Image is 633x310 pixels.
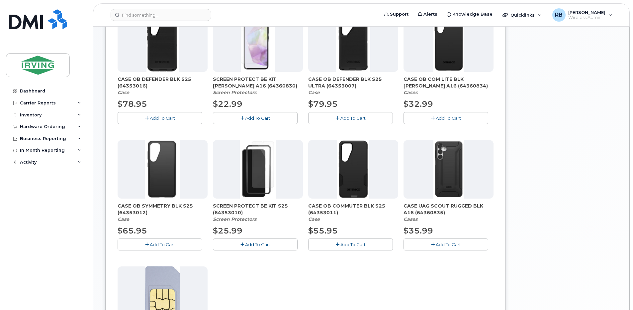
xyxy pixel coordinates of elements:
button: Add To Cart [404,238,488,250]
em: Screen Protectors [213,89,256,95]
button: Add To Cart [118,238,202,250]
span: Add To Cart [150,115,175,121]
button: Add To Cart [213,112,298,124]
button: Add To Cart [308,112,393,124]
div: SCREEN PROTECT BE KIT S25 (64353010) [213,203,303,223]
div: SCREEN PROTECT BE KIT SAM A16 (64360830) [213,76,303,96]
div: Roberts, Brad [548,8,617,22]
span: $79.95 [308,99,338,109]
span: Add To Cart [436,242,461,247]
span: Alerts [423,11,437,18]
div: CASE UAG SCOUT RUGGED BLK A16 (64360835) [404,203,494,223]
span: CASE OB COM LITE BLK [PERSON_NAME] A16 (64360834) [404,76,494,89]
div: CASE OB DEFENDER BLK S25 ULTRA (64353007) [308,76,398,96]
div: CASE OB COMMUTER BLK S25 (64353011) [308,203,398,223]
div: Quicklinks [498,8,546,22]
span: $35.99 [404,226,433,235]
div: CASE OB SYMMETRY BLK S25 (64353012) [118,203,208,223]
em: Case [308,216,320,222]
button: Add To Cart [308,238,393,250]
span: Add To Cart [150,242,175,247]
span: $55.95 [308,226,338,235]
em: Case [118,89,129,95]
img: a16_-_OB_commuter_-_JDI.png [433,13,464,72]
span: CASE OB SYMMETRY BLK S25 (64353012) [118,203,208,216]
img: A16_-_screenprotector_-_JDI.png [241,13,275,72]
span: [PERSON_NAME] [568,10,605,15]
img: CASE_OB_DEFENDER_BLK_S25_ULTRA_-_JDI.png [336,13,371,72]
button: Add To Cart [118,112,202,124]
img: CASE_OB_SYMMETRY_BLK_S25_-_JDI.png [145,140,180,199]
span: Wireless Admin [568,15,605,20]
span: SCREEN PROTECT BE KIT [PERSON_NAME] A16 (64360830) [213,76,303,89]
span: $25.99 [213,226,242,235]
img: SCREEN_PROTECT_BE_KIT_S25_-_JDI.png [240,140,276,199]
a: Knowledge Base [442,8,497,21]
span: $32.99 [404,99,433,109]
span: $22.99 [213,99,242,109]
img: a16_-_UAG_rugged_case_-_JDI.png [433,140,464,199]
span: CASE OB COMMUTER BLK S25 (64353011) [308,203,398,216]
button: Add To Cart [404,112,488,124]
em: Screen Protectors [213,216,256,222]
span: Add To Cart [436,115,461,121]
span: SCREEN PROTECT BE KIT S25 (64353010) [213,203,303,216]
input: Find something... [111,9,211,21]
a: Support [380,8,413,21]
div: CASE OB COM LITE BLK SAM A16 (64360834) [404,76,494,96]
span: CASE UAG SCOUT RUGGED BLK A16 (64360835) [404,203,494,216]
img: CASE_OB_COMMUTER_BLK_S25_-_JDI.png [337,140,369,199]
span: Add To Cart [340,115,366,121]
span: Knowledge Base [452,11,493,18]
span: Add To Cart [245,242,270,247]
em: Cases [404,89,417,95]
span: Quicklinks [510,12,535,18]
span: CASE OB DEFENDER BLK S25 ULTRA (64353007) [308,76,398,89]
em: Case [308,89,320,95]
span: Add To Cart [245,115,270,121]
span: Support [390,11,408,18]
span: RB [555,11,563,19]
span: $65.95 [118,226,147,235]
a: Alerts [413,8,442,21]
button: Add To Cart [213,238,298,250]
span: CASE OB DEFENDER BLK S25 (64353016) [118,76,208,89]
span: Add To Cart [340,242,366,247]
div: CASE OB DEFENDER BLK S25 (64353016) [118,76,208,96]
em: Cases [404,216,417,222]
em: Case [118,216,129,222]
span: $78.95 [118,99,147,109]
img: CASE_OB_DEFENDER_BLK_S25_-_JDI.png [146,13,179,72]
